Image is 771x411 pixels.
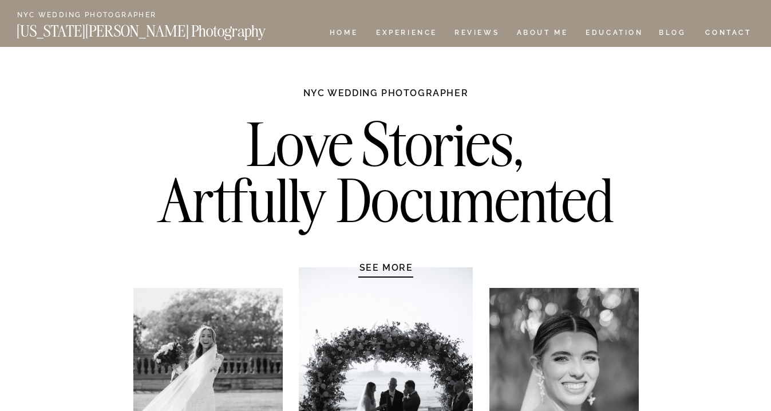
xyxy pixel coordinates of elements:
a: REVIEWS [454,29,497,39]
a: EDUCATION [584,29,645,39]
h2: Love Stories, Artfully Documented [146,116,626,236]
a: HOME [327,29,360,39]
h1: NYC WEDDING PHOTOGRAPHER [279,87,493,110]
a: [US_STATE][PERSON_NAME] Photography [17,23,304,33]
a: CONTACT [705,26,752,39]
a: SEE MORE [332,262,441,273]
a: ABOUT ME [516,29,568,39]
a: Experience [376,29,436,39]
a: NYC Wedding Photographer [17,11,189,20]
a: BLOG [659,29,686,39]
